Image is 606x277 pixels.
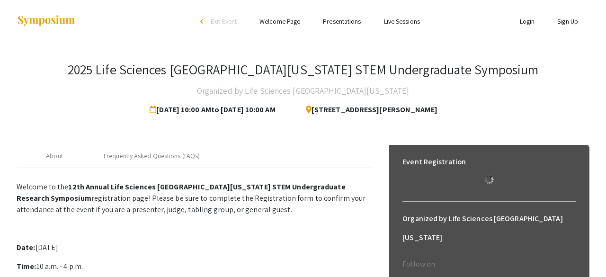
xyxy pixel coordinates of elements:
h4: Organized by Life Sciences [GEOGRAPHIC_DATA][US_STATE] [197,81,409,100]
span: Exit Event [211,17,237,26]
a: Welcome Page [259,17,300,26]
a: Live Sessions [384,17,420,26]
strong: Time: [17,261,36,271]
div: Frequently Asked Questions (FAQs) [104,151,200,161]
strong: 12th Annual Life Sciences [GEOGRAPHIC_DATA][US_STATE] STEM Undergraduate Research Symposium [17,182,346,203]
div: arrow_back_ios [200,18,206,24]
h3: 2025 Life Sciences [GEOGRAPHIC_DATA][US_STATE] STEM Undergraduate Symposium [68,62,539,78]
h6: Event Registration [402,152,466,171]
span: [STREET_ADDRESS][PERSON_NAME] [298,100,437,119]
p: 10 a.m. - 4 p.m. [17,261,372,272]
p: [DATE] [17,242,372,253]
span: [DATE] 10:00 AM to [DATE] 10:00 AM [150,100,279,119]
div: About [46,151,63,161]
img: Symposium by ForagerOne [17,15,76,27]
a: Presentations [323,17,361,26]
a: Sign Up [557,17,578,26]
a: Login [520,17,535,26]
h6: Organized by Life Sciences [GEOGRAPHIC_DATA][US_STATE] [402,209,576,247]
img: Loading [481,171,498,188]
p: Welcome to the registration page! Please be sure to complete the Registration form to confirm you... [17,181,372,215]
strong: Date: [17,242,36,252]
p: Follow on [402,259,576,270]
